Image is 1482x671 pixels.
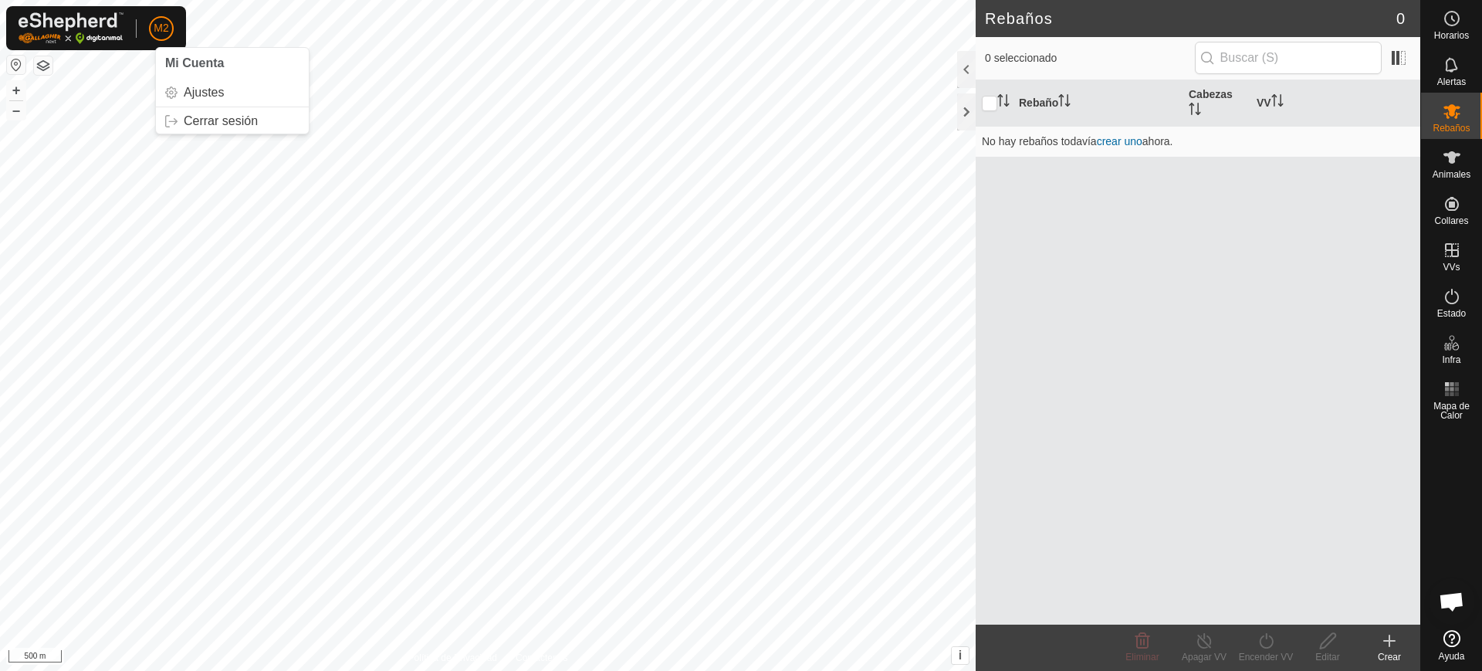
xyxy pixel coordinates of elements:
th: Rebaño [1013,80,1183,127]
p-sorticon: Activar para ordenar [1271,97,1284,109]
span: Ayuda [1439,652,1465,661]
span: Alertas [1437,77,1466,86]
a: Ajustes [156,80,309,105]
span: Cerrar sesión [184,115,258,127]
a: crear uno [1097,135,1142,147]
div: Encender VV [1235,650,1297,664]
img: Logo Gallagher [19,12,123,44]
div: Editar [1297,650,1358,664]
span: Infra [1442,355,1460,364]
span: Collares [1434,216,1468,225]
a: Política de Privacidad [408,651,497,665]
p-sorticon: Activar para ordenar [997,97,1010,109]
button: Capas del Mapa [34,56,52,75]
button: Restablecer Mapa [7,56,25,74]
span: Rebaños [1433,124,1470,133]
span: Estado [1437,309,1466,318]
td: No hay rebaños todavía ahora. [976,126,1420,157]
span: Mi Cuenta [165,56,224,69]
span: 0 seleccionado [985,50,1195,66]
div: Apagar VV [1173,650,1235,664]
input: Buscar (S) [1195,42,1382,74]
span: Horarios [1434,31,1469,40]
span: M2 [154,20,168,36]
span: i [959,649,962,662]
div: Crear [1358,650,1420,664]
div: Chat abierto [1429,578,1475,625]
button: + [7,81,25,100]
p-sorticon: Activar para ordenar [1058,97,1071,109]
h2: Rebaños [985,9,1396,28]
button: – [7,101,25,120]
span: Mapa de Calor [1425,402,1478,420]
button: i [952,647,969,664]
span: Eliminar [1125,652,1159,663]
span: Ajustes [184,86,224,99]
a: Ayuda [1421,624,1482,667]
a: Contáctenos [516,651,567,665]
th: VV [1250,80,1420,127]
th: Cabezas [1183,80,1250,127]
span: Animales [1433,170,1470,179]
p-sorticon: Activar para ordenar [1189,105,1201,117]
span: 0 [1396,7,1405,30]
a: Cerrar sesión [156,109,309,134]
span: VVs [1443,263,1460,272]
